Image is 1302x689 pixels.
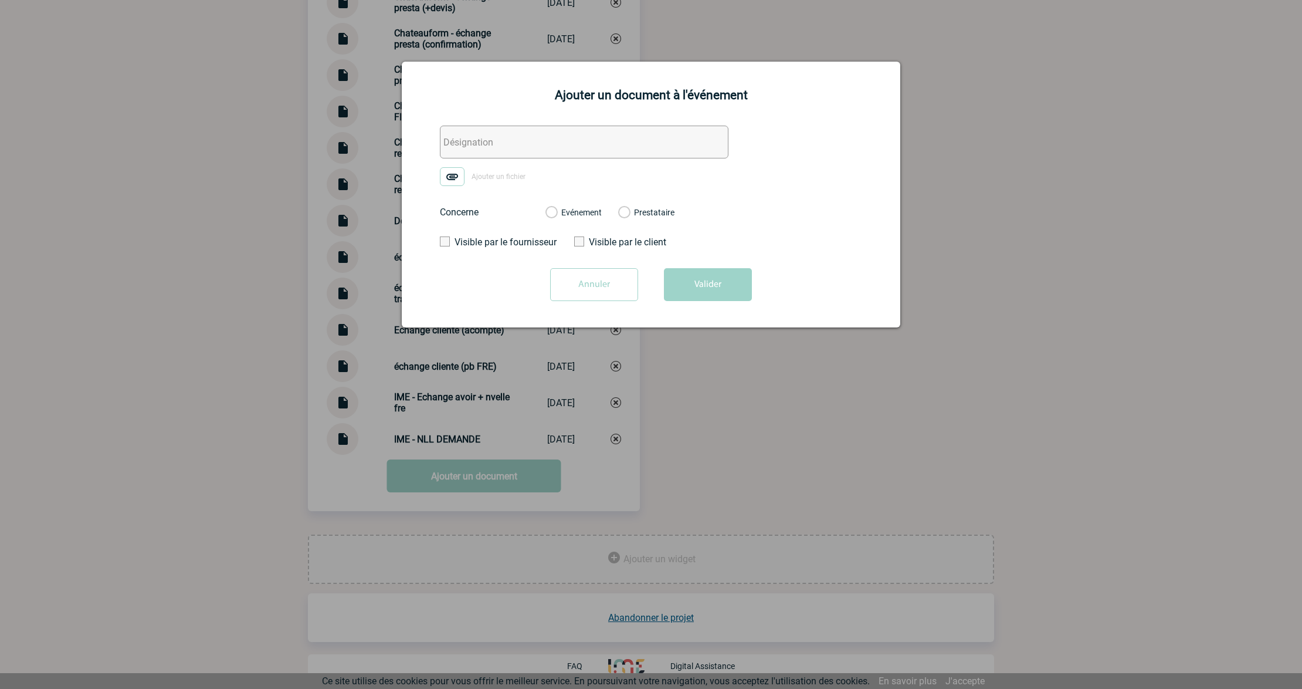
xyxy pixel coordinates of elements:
label: Concerne [440,207,534,218]
input: Désignation [440,126,728,158]
h2: Ajouter un document à l'événement [416,88,886,102]
label: Prestataire [618,208,629,218]
span: Ajouter un fichier [472,173,525,181]
label: Visible par le fournisseur [440,237,548,248]
button: Valider [664,268,752,301]
label: Evénement [545,208,557,218]
label: Visible par le client [574,237,683,248]
input: Annuler [550,268,638,301]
